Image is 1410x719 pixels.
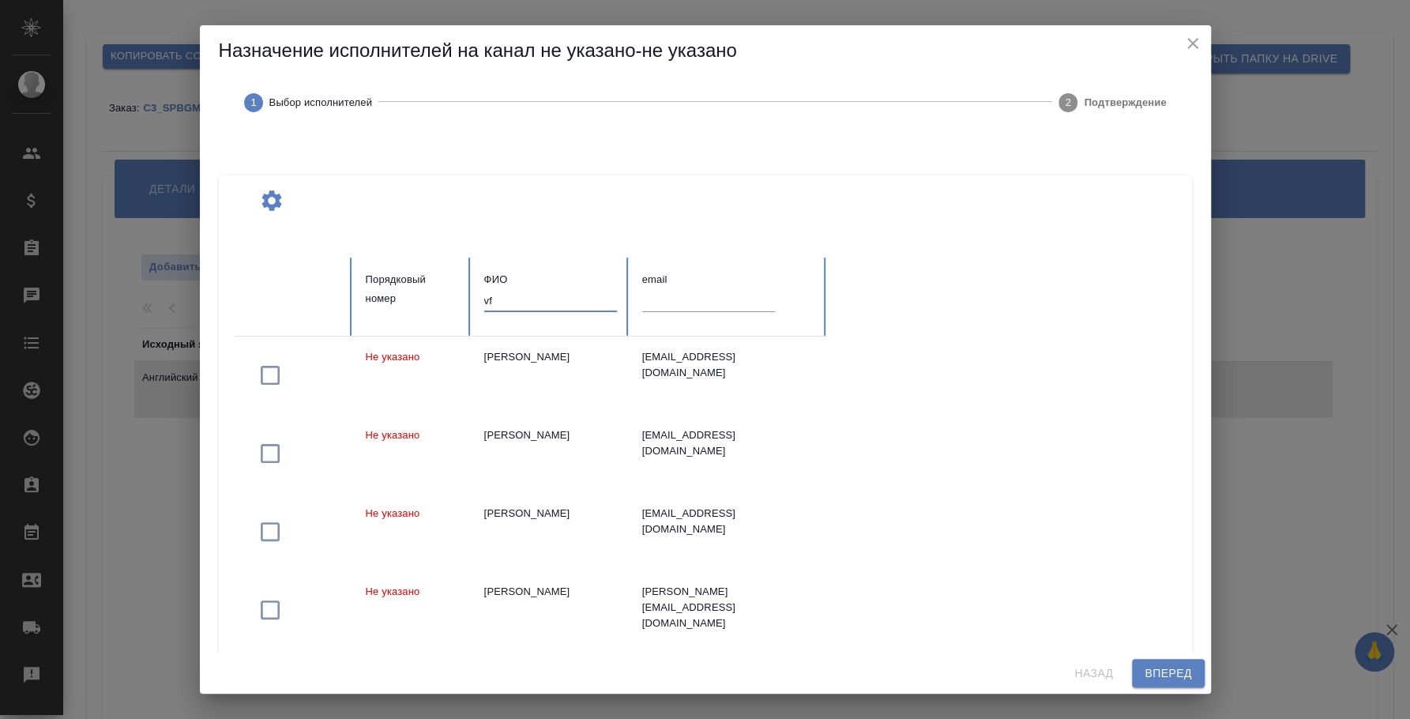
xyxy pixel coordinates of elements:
div: [EMAIL_ADDRESS][DOMAIN_NAME] [642,506,814,537]
span: Подтверждение [1084,95,1166,111]
span: Выбор исполнителей [269,95,373,111]
span: Не указано [366,351,420,363]
button: Подтверждение [1046,74,1179,131]
span: Вперед [1145,664,1191,683]
div: email [642,270,814,289]
button: Вперед [1132,659,1204,688]
text: 1 [250,96,256,108]
div: Порядковый номер [366,270,459,308]
div: [EMAIL_ADDRESS][DOMAIN_NAME] [642,349,814,381]
div: [PERSON_NAME] [484,584,617,600]
span: Не указано [366,429,420,441]
div: [PERSON_NAME] [484,427,617,443]
button: Выбор исполнителей [231,74,385,131]
div: [PERSON_NAME][EMAIL_ADDRESS][DOMAIN_NAME] [642,584,814,631]
div: [PERSON_NAME] [484,349,617,365]
text: 2 [1066,96,1071,108]
button: close [1181,32,1205,55]
div: ФИО [484,270,617,289]
span: Не указано [366,585,420,597]
span: Не указано [366,507,420,519]
div: [PERSON_NAME] [484,506,617,521]
div: [EMAIL_ADDRESS][DOMAIN_NAME] [642,427,814,459]
h5: Назначение исполнителей на канал не указано-не указано [219,38,1192,63]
